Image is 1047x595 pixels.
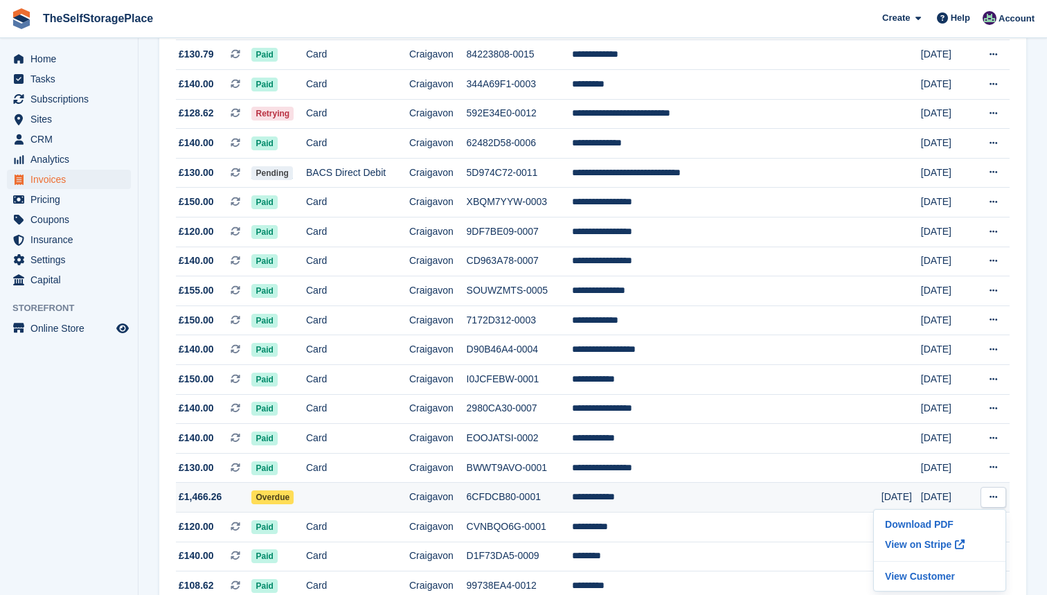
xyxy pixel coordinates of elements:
[921,335,972,365] td: [DATE]
[467,217,572,247] td: 9DF7BE09-0007
[114,320,131,337] a: Preview store
[251,48,277,62] span: Paid
[467,40,572,70] td: 84223808-0015
[7,210,131,229] a: menu
[179,195,214,209] span: £150.00
[409,365,467,395] td: Craigavon
[306,276,409,306] td: Card
[409,247,467,276] td: Craigavon
[37,7,159,30] a: TheSelfStoragePlace
[306,129,409,159] td: Card
[921,70,972,100] td: [DATE]
[306,394,409,424] td: Card
[306,158,409,188] td: BACS Direct Debit
[251,284,277,298] span: Paid
[921,453,972,483] td: [DATE]
[467,365,572,395] td: I0JCFEBW-0001
[306,70,409,100] td: Card
[983,11,996,25] img: Sam
[306,40,409,70] td: Card
[179,519,214,534] span: £120.00
[306,217,409,247] td: Card
[921,158,972,188] td: [DATE]
[409,276,467,306] td: Craigavon
[179,372,214,387] span: £150.00
[921,365,972,395] td: [DATE]
[30,319,114,338] span: Online Store
[7,89,131,109] a: menu
[409,512,467,542] td: Craigavon
[409,394,467,424] td: Craigavon
[251,549,277,563] span: Paid
[251,314,277,328] span: Paid
[409,188,467,217] td: Craigavon
[30,170,114,189] span: Invoices
[179,77,214,91] span: £140.00
[409,335,467,365] td: Craigavon
[921,247,972,276] td: [DATE]
[467,542,572,571] td: D1F73DA5-0009
[30,49,114,69] span: Home
[251,461,277,475] span: Paid
[179,166,214,180] span: £130.00
[30,190,114,209] span: Pricing
[7,49,131,69] a: menu
[467,305,572,335] td: 7172D312-0003
[251,136,277,150] span: Paid
[951,11,970,25] span: Help
[251,520,277,534] span: Paid
[467,453,572,483] td: BWWT9AVO-0001
[30,270,114,290] span: Capital
[921,305,972,335] td: [DATE]
[30,210,114,229] span: Coupons
[921,99,972,129] td: [DATE]
[7,190,131,209] a: menu
[306,453,409,483] td: Card
[7,109,131,129] a: menu
[7,230,131,249] a: menu
[467,512,572,542] td: CVNBQO6G-0001
[30,230,114,249] span: Insurance
[409,70,467,100] td: Craigavon
[921,40,972,70] td: [DATE]
[179,106,214,121] span: £128.62
[251,107,294,121] span: Retrying
[882,11,910,25] span: Create
[921,129,972,159] td: [DATE]
[999,12,1035,26] span: Account
[409,40,467,70] td: Craigavon
[306,542,409,571] td: Card
[306,512,409,542] td: Card
[467,129,572,159] td: 62482D58-0006
[30,69,114,89] span: Tasks
[306,305,409,335] td: Card
[251,343,277,357] span: Paid
[921,394,972,424] td: [DATE]
[7,69,131,89] a: menu
[251,195,277,209] span: Paid
[879,515,1000,533] a: Download PDF
[7,319,131,338] a: menu
[179,224,214,239] span: £120.00
[409,129,467,159] td: Craigavon
[7,150,131,169] a: menu
[179,136,214,150] span: £140.00
[409,453,467,483] td: Craigavon
[179,431,214,445] span: £140.00
[409,424,467,454] td: Craigavon
[251,78,277,91] span: Paid
[409,158,467,188] td: Craigavon
[179,254,214,268] span: £140.00
[921,276,972,306] td: [DATE]
[7,130,131,149] a: menu
[409,542,467,571] td: Craigavon
[30,250,114,269] span: Settings
[30,109,114,129] span: Sites
[179,578,214,593] span: £108.62
[409,305,467,335] td: Craigavon
[879,567,1000,585] a: View Customer
[12,301,138,315] span: Storefront
[30,130,114,149] span: CRM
